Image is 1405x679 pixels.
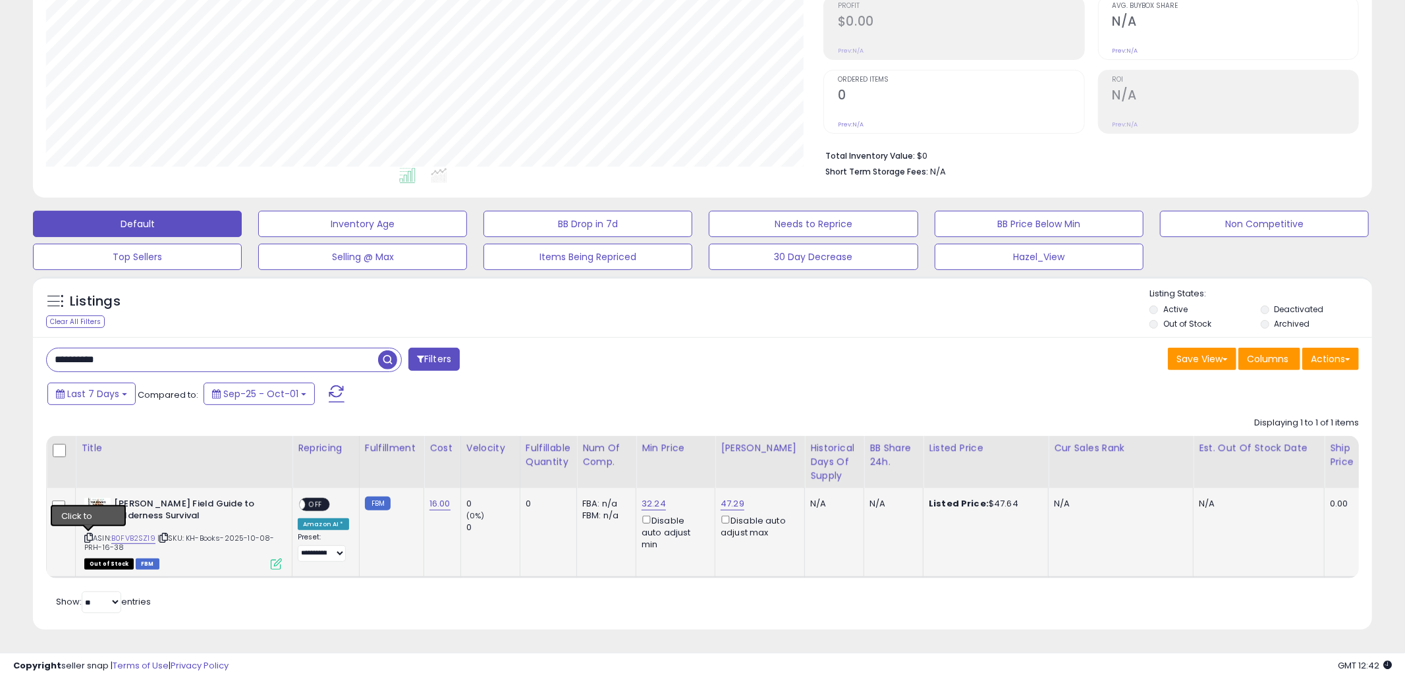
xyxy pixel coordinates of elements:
[1238,348,1300,370] button: Columns
[582,498,626,510] div: FBA: n/a
[408,348,460,371] button: Filters
[1054,441,1188,455] div: Cur Sales Rank
[1330,498,1352,510] div: 0.00
[13,660,229,672] div: seller snap | |
[838,14,1084,32] h2: $0.00
[582,510,626,522] div: FBM: n/a
[298,441,354,455] div: Repricing
[930,165,946,178] span: N/A
[1113,88,1358,105] h2: N/A
[1330,441,1356,469] div: Ship Price
[1163,318,1211,329] label: Out of Stock
[1275,304,1324,315] label: Deactivated
[483,244,692,270] button: Items Being Repriced
[1113,121,1138,128] small: Prev: N/A
[204,383,315,405] button: Sep-25 - Oct-01
[1113,3,1358,10] span: Avg. Buybox Share
[721,497,744,510] a: 47.29
[526,441,571,469] div: Fulfillable Quantity
[721,513,794,539] div: Disable auto adjust max
[935,211,1143,237] button: BB Price Below Min
[721,441,799,455] div: [PERSON_NAME]
[1302,348,1359,370] button: Actions
[642,441,709,455] div: Min Price
[33,211,242,237] button: Default
[70,292,121,311] h5: Listings
[709,244,918,270] button: 30 Day Decrease
[838,121,864,128] small: Prev: N/A
[1163,304,1188,315] label: Active
[709,211,918,237] button: Needs to Reprice
[466,510,485,521] small: (0%)
[935,244,1143,270] button: Hazel_View
[113,659,169,672] a: Terms of Use
[111,533,155,544] a: B0FVB2SZ19
[1149,288,1372,300] p: Listing States:
[1247,352,1288,366] span: Columns
[171,659,229,672] a: Privacy Policy
[33,244,242,270] button: Top Sellers
[466,522,520,533] div: 0
[1054,498,1183,510] div: N/A
[929,497,989,510] b: Listed Price:
[1113,47,1138,55] small: Prev: N/A
[1254,417,1359,429] div: Displaying 1 to 1 of 1 items
[825,166,928,177] b: Short Term Storage Fees:
[825,147,1349,163] li: $0
[526,498,566,510] div: 0
[1160,211,1369,237] button: Non Competitive
[1113,14,1358,32] h2: N/A
[136,558,159,570] span: FBM
[483,211,692,237] button: BB Drop in 7d
[56,595,151,608] span: Show: entries
[838,47,864,55] small: Prev: N/A
[466,498,520,510] div: 0
[1199,441,1319,455] div: Est. Out Of Stock Date
[84,558,134,570] span: All listings that are currently out of stock and unavailable for purchase on Amazon
[838,3,1084,10] span: Profit
[81,441,287,455] div: Title
[365,497,391,510] small: FBM
[642,497,666,510] a: 32.24
[258,244,467,270] button: Selling @ Max
[1168,348,1236,370] button: Save View
[84,498,111,524] img: 61pGz62BFvL._SL40_.jpg
[429,441,455,455] div: Cost
[1338,659,1392,672] span: 2025-10-9 12:42 GMT
[838,88,1084,105] h2: 0
[13,659,61,672] strong: Copyright
[825,150,915,161] b: Total Inventory Value:
[1199,498,1314,510] p: N/A
[1113,76,1358,84] span: ROI
[869,498,913,510] div: N/A
[929,498,1038,510] div: $47.64
[138,389,198,401] span: Compared to:
[365,441,418,455] div: Fulfillment
[46,315,105,328] div: Clear All Filters
[114,498,274,526] b: [PERSON_NAME] Field Guide to Wilderness Survival
[810,441,858,483] div: Historical Days Of Supply
[429,497,451,510] a: 16.00
[84,533,275,553] span: | SKU: KH-Books-2025-10-08-PRH-16-38
[47,383,136,405] button: Last 7 Days
[67,387,119,400] span: Last 7 Days
[223,387,298,400] span: Sep-25 - Oct-01
[869,441,918,469] div: BB Share 24h.
[84,498,282,568] div: ASIN:
[838,76,1084,84] span: Ordered Items
[298,518,349,530] div: Amazon AI *
[929,441,1043,455] div: Listed Price
[466,441,514,455] div: Velocity
[1275,318,1310,329] label: Archived
[642,513,705,551] div: Disable auto adjust min
[298,533,349,562] div: Preset:
[582,441,630,469] div: Num of Comp.
[305,499,326,510] span: OFF
[810,498,854,510] div: N/A
[258,211,467,237] button: Inventory Age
